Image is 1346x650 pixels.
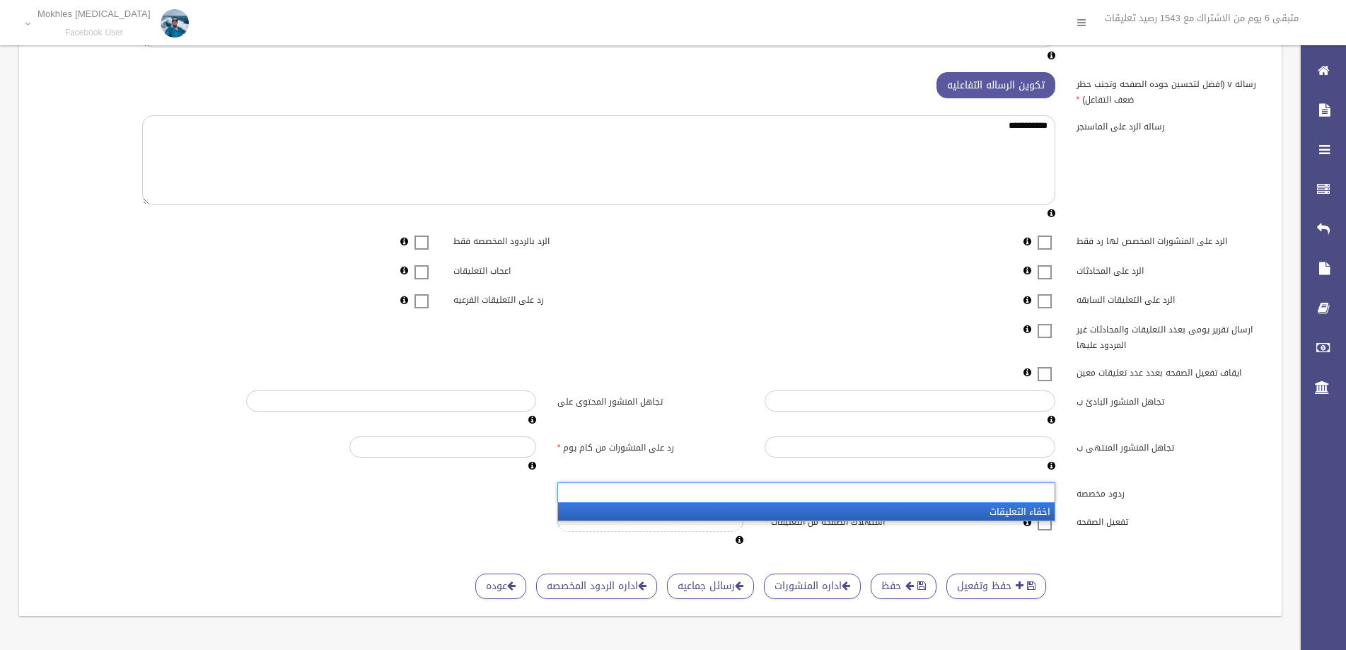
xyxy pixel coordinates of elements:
[37,28,151,38] small: Facebook User
[1066,436,1273,456] label: تجاهل المنشور المنتهى ب
[946,574,1046,600] button: حفظ وتفعيل
[547,390,754,410] label: تجاهل المنشور المحتوى على
[871,574,936,600] button: حفظ
[475,574,526,600] a: عوده
[1066,390,1273,410] label: تجاهل المنشور البادئ ب
[1066,318,1273,353] label: ارسال تقرير يومى بعدد التعليقات والمحادثات غير المردود عليها
[37,8,151,19] p: Mokhles [MEDICAL_DATA]
[667,574,754,600] a: رسائل جماعيه
[1066,259,1273,279] label: الرد على المحادثات
[1066,511,1273,530] label: تفعيل الصفحه
[558,503,1055,521] li: اخفاء التعليقات
[764,574,861,600] a: اداره المنشورات
[1066,115,1273,135] label: رساله الرد على الماسنجر
[936,72,1055,98] button: تكوين الرساله التفاعليه
[443,289,650,308] label: رد على التعليقات الفرعيه
[536,574,657,600] a: اداره الردود المخصصه
[1066,72,1273,108] label: رساله v (افضل لتحسين جوده الصفحه وتجنب حظر ضعف التفاعل)
[547,436,754,456] label: رد على المنشورات من كام يوم
[443,230,650,250] label: الرد بالردود المخصصه فقط
[1066,361,1273,381] label: ايقاف تفعيل الصفحه بعدد عدد تعليقات معين
[1066,482,1273,502] label: ردود مخصصه
[1066,230,1273,250] label: الرد على المنشورات المخصص لها رد فقط
[1066,289,1273,308] label: الرد على التعليقات السابقه
[443,259,650,279] label: اعجاب التعليقات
